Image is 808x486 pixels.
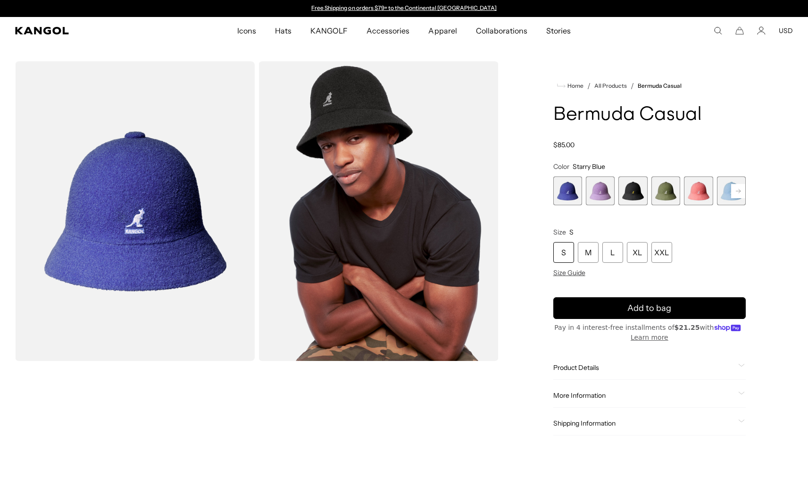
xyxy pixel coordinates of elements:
div: XL [627,242,648,263]
label: Digital Lavender [586,176,615,205]
a: KANGOLF [301,17,357,44]
span: Starry Blue [573,162,605,171]
label: Oil Green [651,176,680,205]
div: 6 of 12 [717,176,746,205]
span: Size [553,228,566,236]
h1: Bermuda Casual [553,105,746,126]
div: Announcement [307,5,501,12]
span: Add to bag [627,302,671,315]
label: Glacier [717,176,746,205]
li: / [583,80,591,92]
nav: breadcrumbs [553,80,746,92]
button: USD [779,26,793,35]
span: $85.00 [553,141,575,149]
a: Account [757,26,766,35]
span: Icons [237,17,256,44]
slideshow-component: Announcement bar [307,5,501,12]
a: Free Shipping on orders $79+ to the Continental [GEOGRAPHIC_DATA] [311,4,497,11]
span: Accessories [367,17,409,44]
span: Product Details [553,363,734,372]
a: Home [557,82,583,90]
div: 3 of 12 [618,176,647,205]
a: Icons [228,17,266,44]
label: Starry Blue [553,176,582,205]
div: S [553,242,574,263]
a: Bermuda Casual [638,83,682,89]
div: 1 of 12 [553,176,582,205]
a: Stories [537,17,580,44]
div: 1 of 2 [307,5,501,12]
button: Cart [735,26,744,35]
button: Add to bag [553,297,746,319]
img: color-starry-blue [15,61,255,361]
div: L [602,242,623,263]
a: Hats [266,17,301,44]
a: All Products [594,83,627,89]
span: Color [553,162,569,171]
a: Apparel [419,17,466,44]
a: Kangol [15,27,157,34]
li: / [627,80,634,92]
span: Home [566,83,583,89]
span: More Information [553,391,734,400]
span: S [569,228,574,236]
a: Collaborations [466,17,537,44]
div: M [578,242,599,263]
label: Pepto [684,176,713,205]
div: 2 of 12 [586,176,615,205]
span: Shipping Information [553,419,734,427]
span: Size Guide [553,268,585,277]
span: Apparel [428,17,457,44]
span: Collaborations [476,17,527,44]
summary: Search here [714,26,722,35]
div: 5 of 12 [684,176,713,205]
div: 4 of 12 [651,176,680,205]
span: Hats [275,17,292,44]
div: XXL [651,242,672,263]
a: Accessories [357,17,419,44]
img: black [258,61,498,361]
label: Black/Gold [618,176,647,205]
span: Stories [546,17,571,44]
span: KANGOLF [310,17,348,44]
